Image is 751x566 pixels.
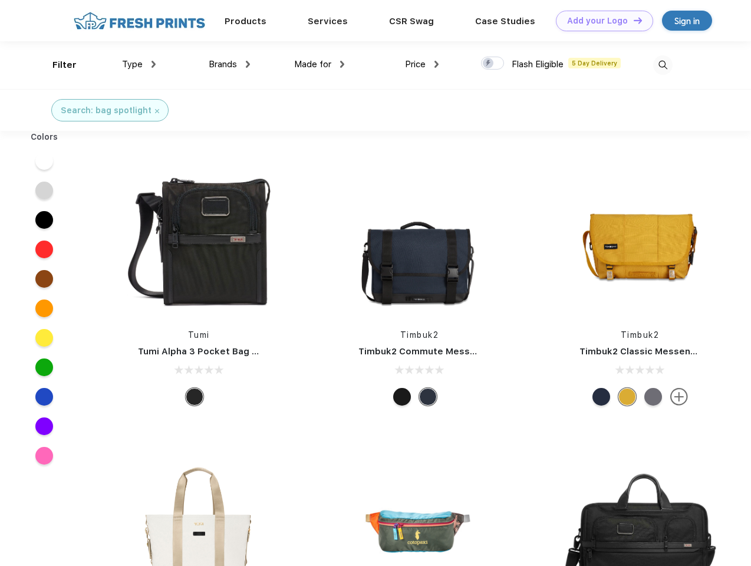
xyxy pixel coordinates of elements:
[340,61,344,68] img: dropdown.png
[618,388,636,406] div: Eco Amber
[122,59,143,70] span: Type
[634,17,642,24] img: DT
[567,16,628,26] div: Add your Logo
[568,58,621,68] span: 5 Day Delivery
[138,346,276,357] a: Tumi Alpha 3 Pocket Bag Small
[186,388,203,406] div: Black
[419,388,437,406] div: Eco Nautical
[405,59,426,70] span: Price
[400,330,439,340] a: Timbuk2
[225,16,266,27] a: Products
[155,109,159,113] img: filter_cancel.svg
[294,59,331,70] span: Made for
[621,330,660,340] a: Timbuk2
[120,160,277,317] img: func=resize&h=266
[151,61,156,68] img: dropdown.png
[512,59,564,70] span: Flash Eligible
[670,388,688,406] img: more.svg
[592,388,610,406] div: Eco Nautical
[209,59,237,70] span: Brands
[674,14,700,28] div: Sign in
[341,160,498,317] img: func=resize&h=266
[246,61,250,68] img: dropdown.png
[579,346,726,357] a: Timbuk2 Classic Messenger Bag
[188,330,210,340] a: Tumi
[653,55,673,75] img: desktop_search.svg
[434,61,439,68] img: dropdown.png
[52,58,77,72] div: Filter
[61,104,151,117] div: Search: bag spotlight
[644,388,662,406] div: Eco Army Pop
[393,388,411,406] div: Eco Black
[70,11,209,31] img: fo%20logo%202.webp
[562,160,719,317] img: func=resize&h=266
[358,346,516,357] a: Timbuk2 Commute Messenger Bag
[22,131,67,143] div: Colors
[662,11,712,31] a: Sign in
